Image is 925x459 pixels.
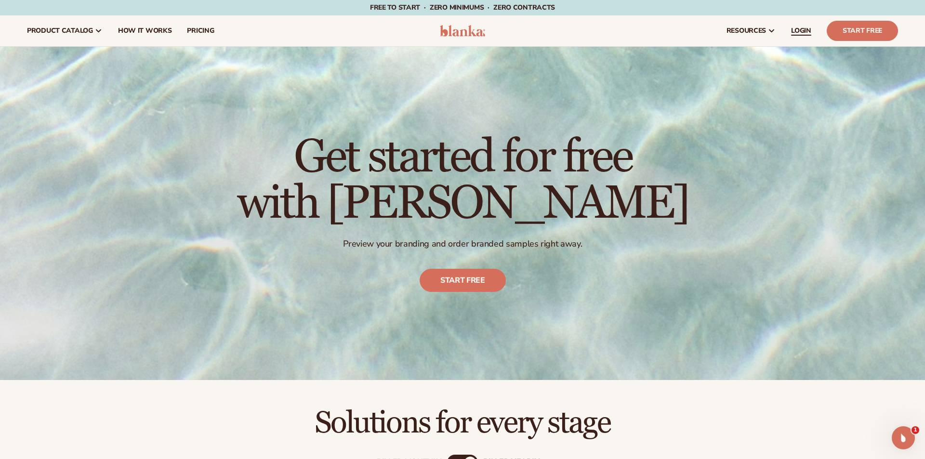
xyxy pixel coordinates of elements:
a: resources [719,15,783,46]
a: product catalog [19,15,110,46]
p: Preview your branding and order branded samples right away. [237,238,688,249]
a: Start free [420,269,506,292]
span: pricing [187,27,214,35]
a: How It Works [110,15,180,46]
span: Free to start · ZERO minimums · ZERO contracts [370,3,555,12]
a: Start Free [827,21,898,41]
h2: Solutions for every stage [27,407,898,439]
span: 1 [912,426,919,434]
iframe: Intercom live chat [892,426,915,449]
a: LOGIN [783,15,819,46]
span: resources [727,27,766,35]
a: pricing [179,15,222,46]
span: product catalog [27,27,93,35]
span: LOGIN [791,27,811,35]
h1: Get started for free with [PERSON_NAME] [237,134,688,227]
span: How It Works [118,27,172,35]
img: logo [440,25,486,37]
